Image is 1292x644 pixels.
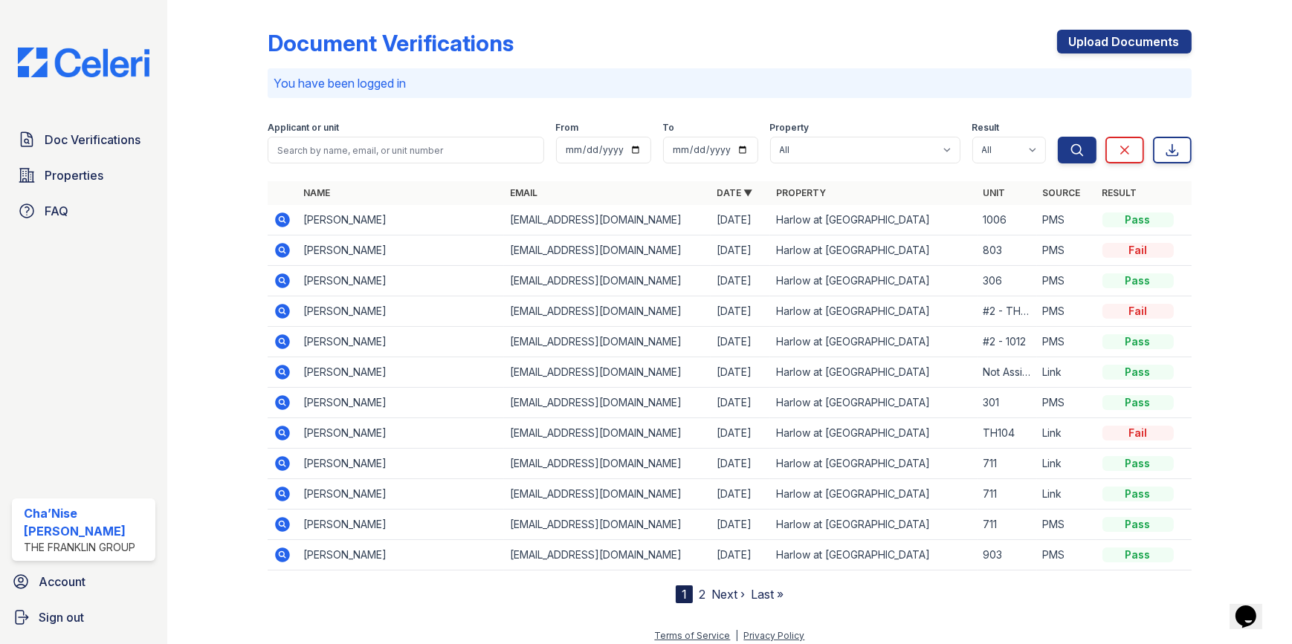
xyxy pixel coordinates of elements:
td: [PERSON_NAME] [297,479,504,510]
td: Harlow at [GEOGRAPHIC_DATA] [770,388,977,418]
td: [EMAIL_ADDRESS][DOMAIN_NAME] [504,235,711,266]
td: Link [1037,449,1096,479]
div: Pass [1102,334,1174,349]
td: PMS [1037,266,1096,296]
td: [EMAIL_ADDRESS][DOMAIN_NAME] [504,418,711,449]
td: TH104 [978,418,1037,449]
td: Harlow at [GEOGRAPHIC_DATA] [770,235,977,266]
td: [DATE] [711,266,770,296]
label: From [556,122,579,134]
label: Applicant or unit [268,122,339,134]
div: Cha’Nise [PERSON_NAME] [24,504,149,540]
a: Upload Documents [1057,30,1192,53]
div: Pass [1102,456,1174,471]
td: [EMAIL_ADDRESS][DOMAIN_NAME] [504,266,711,296]
td: Link [1037,479,1096,510]
div: The Franklin Group [24,540,149,555]
a: Source [1043,187,1081,198]
td: PMS [1037,296,1096,327]
td: 301 [978,388,1037,418]
td: [DATE] [711,205,770,235]
div: Fail [1102,304,1174,319]
div: Fail [1102,243,1174,258]
td: 711 [978,510,1037,540]
td: #2 - TH104 [978,296,1037,327]
p: You have been logged in [274,74,1185,92]
td: [PERSON_NAME] [297,540,504,570]
a: Privacy Policy [743,630,804,641]
td: [DATE] [711,235,770,266]
td: [EMAIL_ADDRESS][DOMAIN_NAME] [504,510,711,540]
a: Date ▼ [717,187,752,198]
a: Last » [751,587,784,602]
td: Harlow at [GEOGRAPHIC_DATA] [770,327,977,357]
a: Property [776,187,826,198]
td: [EMAIL_ADDRESS][DOMAIN_NAME] [504,357,711,388]
span: Doc Verifications [45,131,140,149]
span: Account [39,573,85,591]
a: Doc Verifications [12,125,155,155]
td: [DATE] [711,479,770,510]
td: [EMAIL_ADDRESS][DOMAIN_NAME] [504,205,711,235]
td: Harlow at [GEOGRAPHIC_DATA] [770,296,977,327]
div: Pass [1102,273,1174,288]
td: Harlow at [GEOGRAPHIC_DATA] [770,479,977,510]
td: 306 [978,266,1037,296]
iframe: chat widget [1230,585,1277,629]
td: PMS [1037,388,1096,418]
a: Account [6,567,161,596]
td: Harlow at [GEOGRAPHIC_DATA] [770,418,977,449]
td: [DATE] [711,418,770,449]
span: Sign out [39,608,84,626]
td: [PERSON_NAME] [297,449,504,479]
div: Fail [1102,426,1174,440]
a: Terms of Service [654,630,730,641]
img: CE_Logo_Blue-a8612792a0a2168367f1c8372b55b34899dd931a85d93a1a3d3e32e68fde9ad4.png [6,48,161,77]
label: To [663,122,675,134]
td: Harlow at [GEOGRAPHIC_DATA] [770,510,977,540]
a: 2 [699,587,705,602]
td: 903 [978,540,1037,570]
td: Link [1037,357,1096,388]
td: [EMAIL_ADDRESS][DOMAIN_NAME] [504,449,711,479]
td: [EMAIL_ADDRESS][DOMAIN_NAME] [504,479,711,510]
td: Harlow at [GEOGRAPHIC_DATA] [770,540,977,570]
a: Sign out [6,602,161,632]
td: [PERSON_NAME] [297,327,504,357]
td: Harlow at [GEOGRAPHIC_DATA] [770,449,977,479]
td: Harlow at [GEOGRAPHIC_DATA] [770,357,977,388]
a: Name [303,187,330,198]
a: FAQ [12,196,155,226]
td: [EMAIL_ADDRESS][DOMAIN_NAME] [504,540,711,570]
td: [PERSON_NAME] [297,296,504,327]
td: Link [1037,418,1096,449]
input: Search by name, email, or unit number [268,137,543,163]
td: [EMAIL_ADDRESS][DOMAIN_NAME] [504,388,711,418]
span: FAQ [45,202,68,220]
div: Pass [1102,395,1174,410]
td: [PERSON_NAME] [297,235,504,266]
div: Pass [1102,212,1174,227]
td: 1006 [978,205,1037,235]
a: Unit [983,187,1006,198]
td: [DATE] [711,510,770,540]
td: PMS [1037,205,1096,235]
a: Result [1102,187,1137,198]
td: [DATE] [711,327,770,357]
td: [EMAIL_ADDRESS][DOMAIN_NAME] [504,296,711,327]
td: [EMAIL_ADDRESS][DOMAIN_NAME] [504,327,711,357]
div: Pass [1102,547,1174,562]
div: Pass [1102,517,1174,532]
td: PMS [1037,235,1096,266]
td: [PERSON_NAME] [297,266,504,296]
label: Property [770,122,810,134]
td: PMS [1037,540,1096,570]
td: 803 [978,235,1037,266]
td: [DATE] [711,296,770,327]
td: [DATE] [711,357,770,388]
td: #2 - 1012 [978,327,1037,357]
a: Properties [12,160,155,190]
td: [PERSON_NAME] [297,418,504,449]
div: 1 [676,585,693,603]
